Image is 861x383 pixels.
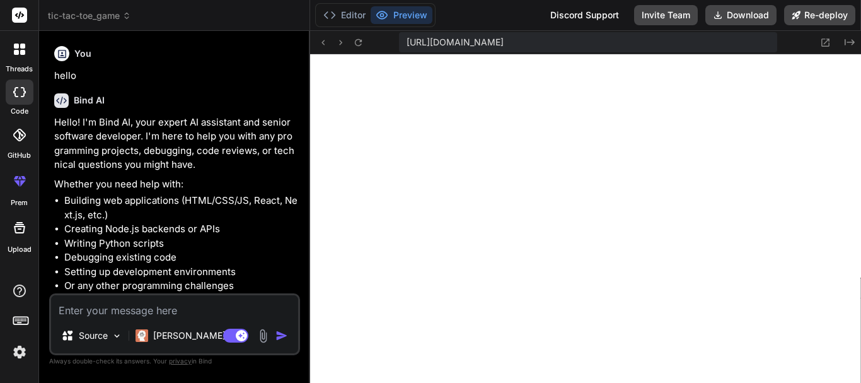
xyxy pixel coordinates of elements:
p: [PERSON_NAME] 4 S.. [153,329,247,342]
h6: You [74,47,91,60]
button: Download [705,5,777,25]
p: hello [54,69,298,83]
img: icon [275,329,288,342]
label: GitHub [8,150,31,161]
p: Source [79,329,108,342]
li: Setting up development environments [64,265,298,280]
li: Or any other programming challenges [64,279,298,293]
img: Claude 4 Sonnet [136,329,148,342]
button: Preview [371,6,432,24]
p: Hello! I'm Bind AI, your expert AI assistant and senior software developer. I'm here to help you ... [54,115,298,172]
li: Creating Node.js backends or APIs [64,222,298,237]
label: Upload [8,244,32,255]
label: code [11,106,28,117]
button: Editor [318,6,371,24]
img: Pick Models [112,331,122,341]
li: Building web applications (HTML/CSS/JS, React, Next.js, etc.) [64,194,298,222]
div: Discord Support [543,5,627,25]
img: settings [9,341,30,363]
h6: Bind AI [74,94,105,107]
span: tic-tac-toe_game [48,9,131,22]
span: privacy [169,357,192,365]
li: Debugging existing code [64,250,298,265]
img: attachment [256,329,270,343]
iframe: Preview [310,54,861,383]
button: Re-deploy [784,5,855,25]
li: Writing Python scripts [64,237,298,251]
span: [URL][DOMAIN_NAME] [407,36,504,49]
button: Invite Team [634,5,698,25]
label: prem [11,197,28,208]
label: threads [6,64,33,74]
p: Always double-check its answers. Your in Bind [49,355,300,367]
p: Whether you need help with: [54,177,298,192]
